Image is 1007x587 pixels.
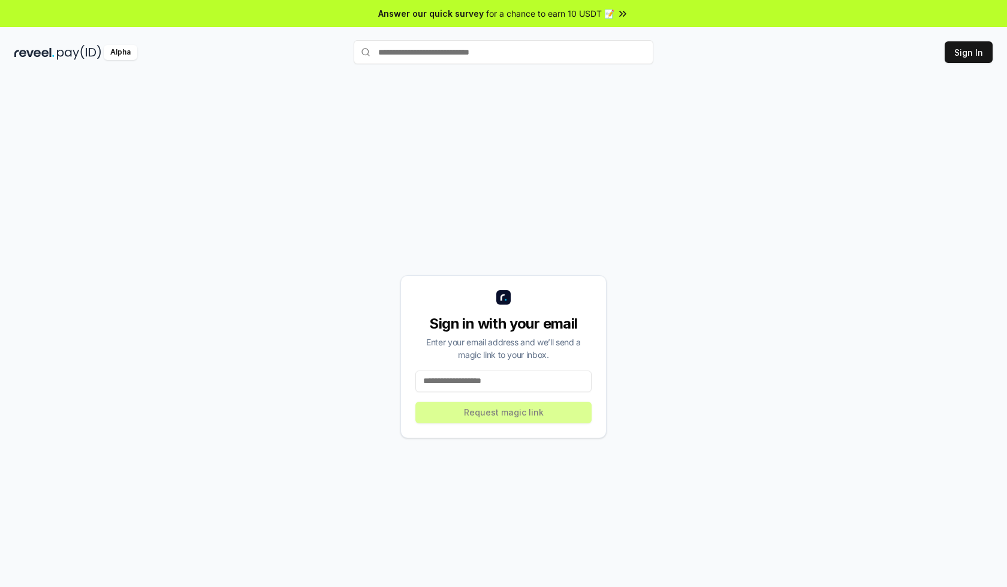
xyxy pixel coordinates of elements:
[415,336,592,361] div: Enter your email address and we’ll send a magic link to your inbox.
[14,45,55,60] img: reveel_dark
[104,45,137,60] div: Alpha
[486,7,614,20] span: for a chance to earn 10 USDT 📝
[415,314,592,333] div: Sign in with your email
[496,290,511,305] img: logo_small
[57,45,101,60] img: pay_id
[945,41,993,63] button: Sign In
[378,7,484,20] span: Answer our quick survey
